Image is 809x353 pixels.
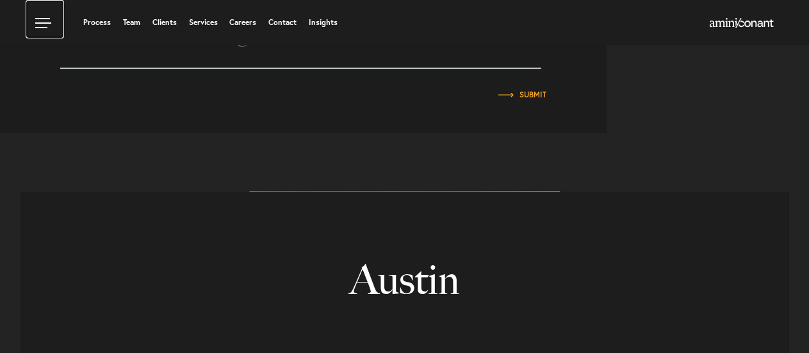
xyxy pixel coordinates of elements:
[83,19,111,26] a: Process
[710,19,774,29] a: Home
[268,19,297,26] a: Contact
[230,19,257,26] a: Careers
[152,19,177,26] a: Clients
[309,19,338,26] a: Insights
[189,19,218,26] a: Services
[123,19,140,26] a: Team
[710,18,774,28] img: Amini & Conant
[519,91,546,99] input: Submit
